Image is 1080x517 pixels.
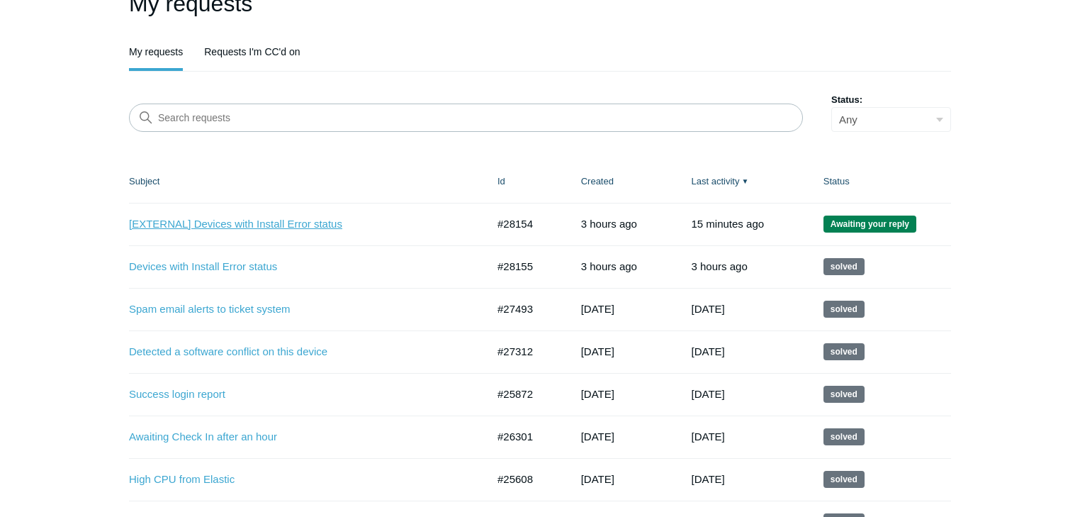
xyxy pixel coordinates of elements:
th: Status [809,160,951,203]
span: This request has been solved [823,343,865,360]
time: 08/17/2025, 19:01 [692,388,725,400]
a: Last activity▼ [692,176,740,187]
a: Devices with Install Error status [129,259,466,275]
time: 06/20/2025, 14:00 [581,473,614,485]
th: Subject [129,160,483,203]
td: #27493 [483,288,567,330]
time: 09/16/2025, 15:41 [692,218,765,230]
span: We are waiting for you to respond [823,216,916,233]
a: Detected a software conflict on this device [129,344,466,360]
span: This request has been solved [823,301,865,318]
td: #26301 [483,416,567,458]
a: Spam email alerts to ticket system [129,301,466,318]
td: #27312 [483,330,567,373]
a: Awaiting Check In after an hour [129,429,466,445]
time: 09/07/2025, 08:02 [692,345,725,357]
time: 08/13/2025, 10:02 [692,430,725,443]
td: #25608 [483,458,567,501]
a: [EXTERNAL] Devices with Install Error status [129,216,466,233]
time: 08/15/2025, 16:12 [581,303,614,315]
time: 07/16/2025, 13:49 [581,430,614,443]
time: 09/14/2025, 19:01 [692,303,725,315]
span: ▼ [741,176,748,187]
td: #25872 [483,373,567,416]
span: This request has been solved [823,386,865,403]
time: 09/16/2025, 12:42 [692,260,748,272]
a: Created [581,176,614,187]
time: 07/02/2025, 11:55 [581,388,614,400]
label: Status: [831,93,951,107]
a: My requests [129,35,183,68]
td: #28154 [483,203,567,245]
span: This request has been solved [823,471,865,488]
time: 09/16/2025, 12:34 [581,218,637,230]
a: High CPU from Elastic [129,472,466,488]
a: Requests I'm CC'd on [204,35,300,68]
input: Search requests [129,104,803,132]
time: 09/16/2025, 12:38 [581,260,637,272]
time: 08/04/2025, 20:01 [692,473,725,485]
td: #28155 [483,245,567,288]
span: This request has been solved [823,428,865,445]
a: Success login report [129,387,466,403]
th: Id [483,160,567,203]
time: 08/11/2025, 14:56 [581,345,614,357]
span: This request has been solved [823,258,865,275]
